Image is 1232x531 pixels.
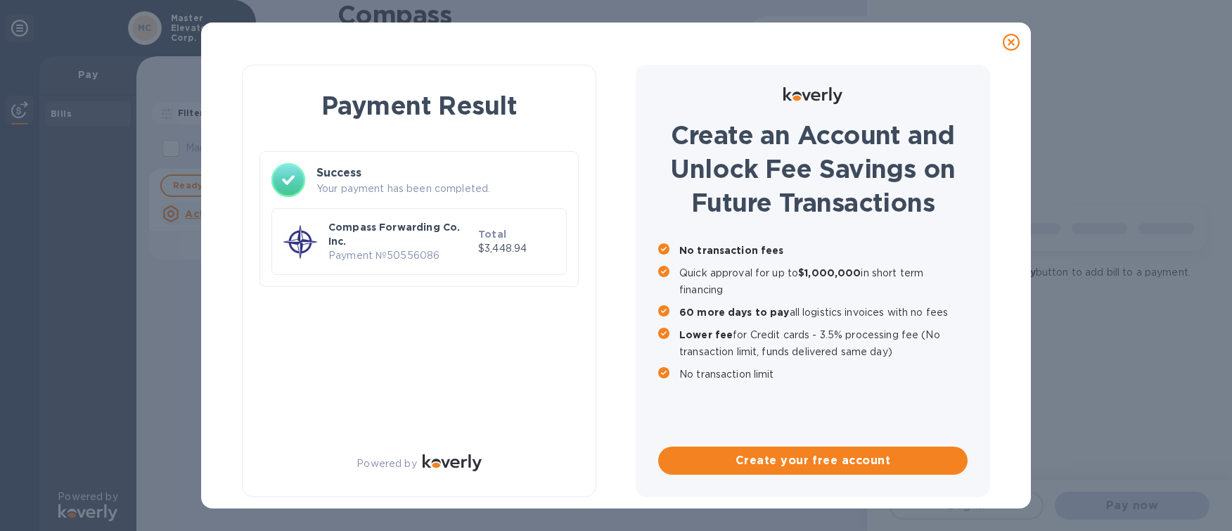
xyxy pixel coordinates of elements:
b: Lower fee [679,329,733,340]
span: Create your free account [669,452,956,469]
p: No transaction limit [679,366,968,383]
button: Create your free account [658,447,968,475]
b: No transaction fees [679,245,784,256]
img: Logo [423,454,482,471]
b: Total [478,229,506,240]
h1: Payment Result [265,88,573,123]
img: Logo [783,87,842,104]
p: Payment № 50556086 [328,248,473,263]
p: Powered by [357,456,416,471]
p: for Credit cards - 3.5% processing fee (No transaction limit, funds delivered same day) [679,326,968,360]
p: Compass Forwarding Co. Inc. [328,220,473,248]
b: $1,000,000 [798,267,861,279]
p: Quick approval for up to in short term financing [679,264,968,298]
h3: Success [316,165,567,181]
p: $3,448.94 [478,241,555,256]
p: all logistics invoices with no fees [679,304,968,321]
b: 60 more days to pay [679,307,790,318]
h1: Create an Account and Unlock Fee Savings on Future Transactions [658,118,968,219]
p: Your payment has been completed. [316,181,567,196]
